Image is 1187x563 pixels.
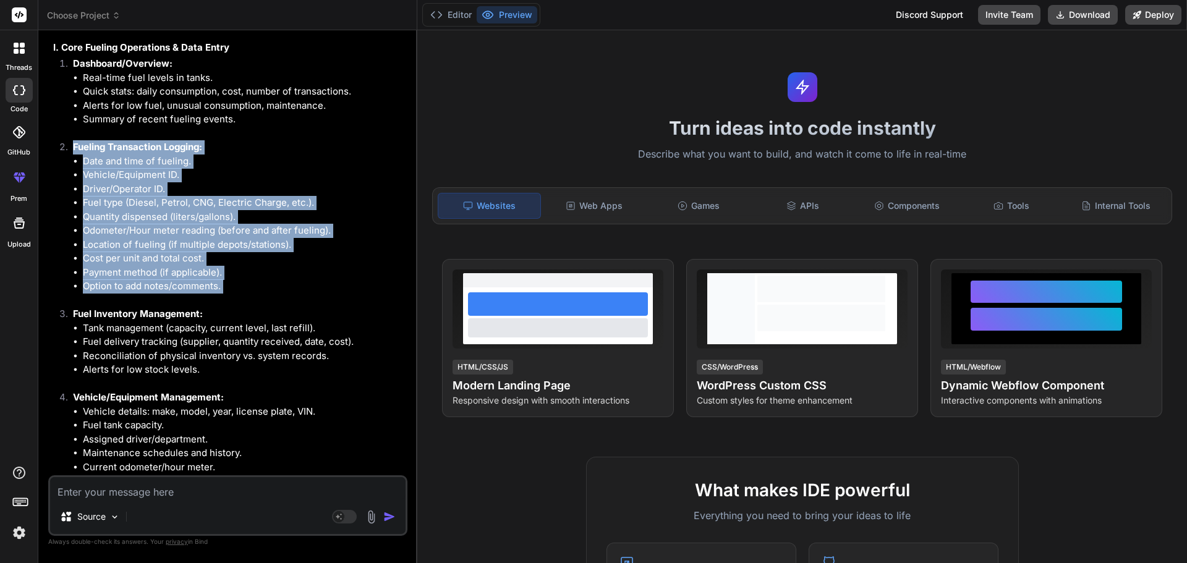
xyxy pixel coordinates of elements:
[11,193,27,204] label: prem
[697,360,763,375] div: CSS/WordPress
[83,155,405,169] li: Date and time of fueling.
[77,510,106,523] p: Source
[73,141,202,153] strong: Fueling Transaction Logging:
[477,6,537,23] button: Preview
[83,238,405,252] li: Location of fueling (if multiple depots/stations).
[83,210,405,224] li: Quantity dispensed (liters/gallons).
[83,85,405,99] li: Quick stats: daily consumption, cost, number of transactions.
[7,147,30,158] label: GitHub
[83,168,405,182] li: Vehicle/Equipment ID.
[941,394,1152,407] p: Interactive components with animations
[109,512,120,522] img: Pick Models
[83,321,405,336] li: Tank management (capacity, current level, last refill).
[9,522,30,543] img: settings
[83,252,405,266] li: Cost per unit and total cost.
[73,308,203,320] strong: Fuel Inventory Management:
[83,196,405,210] li: Fuel type (Diesel, Petrol, CNG, Electric Charge, etc.).
[83,349,405,363] li: Reconciliation of physical inventory vs. system records.
[73,57,172,69] strong: Dashboard/Overview:
[425,146,1180,163] p: Describe what you want to build, and watch it come to life in real-time
[425,117,1180,139] h1: Turn ideas into code instantly
[1048,5,1118,25] button: Download
[53,41,229,53] strong: I. Core Fueling Operations & Data Entry
[11,104,28,114] label: code
[606,508,998,523] p: Everything you need to bring your ideas to life
[888,5,971,25] div: Discord Support
[364,510,378,524] img: attachment
[83,182,405,197] li: Driver/Operator ID.
[1065,193,1167,219] div: Internal Tools
[83,99,405,113] li: Alerts for low fuel, unusual consumption, maintenance.
[697,377,908,394] h4: WordPress Custom CSS
[83,418,405,433] li: Fuel tank capacity.
[453,360,513,375] div: HTML/CSS/JS
[166,538,188,545] span: privacy
[83,363,405,377] li: Alerts for low stock levels.
[83,433,405,447] li: Assigned driver/department.
[83,335,405,349] li: Fuel delivery tracking (supplier, quantity received, date, cost).
[752,193,854,219] div: APIs
[83,279,405,294] li: Option to add notes/comments.
[83,446,405,460] li: Maintenance schedules and history.
[425,6,477,23] button: Editor
[438,193,541,219] div: Websites
[648,193,750,219] div: Games
[83,266,405,280] li: Payment method (if applicable).
[83,71,405,85] li: Real-time fuel levels in tanks.
[453,377,663,394] h4: Modern Landing Page
[697,394,908,407] p: Custom styles for theme enhancement
[961,193,1063,219] div: Tools
[48,536,407,548] p: Always double-check its answers. Your in Bind
[978,5,1040,25] button: Invite Team
[83,405,405,419] li: Vehicle details: make, model, year, license plate, VIN.
[83,460,405,475] li: Current odometer/hour meter.
[453,394,663,407] p: Responsive design with smooth interactions
[1125,5,1181,25] button: Deploy
[7,239,31,250] label: Upload
[606,477,998,503] h2: What makes IDE powerful
[856,193,958,219] div: Components
[543,193,645,219] div: Web Apps
[83,112,405,127] li: Summary of recent fueling events.
[6,62,32,73] label: threads
[941,377,1152,394] h4: Dynamic Webflow Component
[383,510,396,523] img: icon
[73,391,224,403] strong: Vehicle/Equipment Management:
[941,360,1006,375] div: HTML/Webflow
[47,9,121,22] span: Choose Project
[83,224,405,238] li: Odometer/Hour meter reading (before and after fueling).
